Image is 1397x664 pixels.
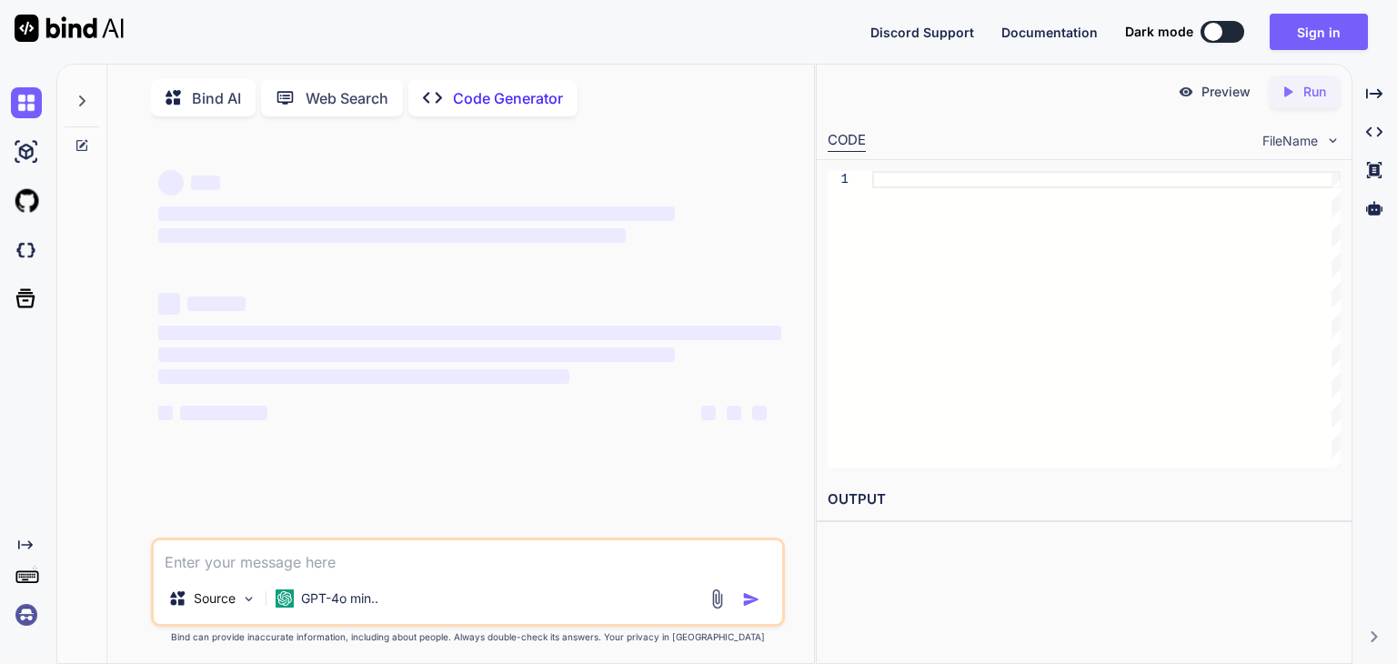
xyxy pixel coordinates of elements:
[870,25,974,40] span: Discord Support
[828,171,849,188] div: 1
[752,406,767,420] span: ‌
[276,589,294,608] img: GPT-4o mini
[158,326,781,340] span: ‌
[707,589,728,609] img: attachment
[1303,83,1326,101] p: Run
[158,347,676,362] span: ‌
[1262,132,1318,150] span: FileName
[158,406,173,420] span: ‌
[1001,23,1098,42] button: Documentation
[241,591,256,607] img: Pick Models
[11,599,42,630] img: signin
[1125,23,1193,41] span: Dark mode
[11,136,42,167] img: ai-studio
[1201,83,1251,101] p: Preview
[1325,133,1341,148] img: chevron down
[158,228,626,243] span: ‌
[194,589,236,608] p: Source
[158,206,676,221] span: ‌
[701,406,716,420] span: ‌
[151,630,785,644] p: Bind can provide inaccurate information, including about people. Always double-check its answers....
[192,87,241,109] p: Bind AI
[1178,84,1194,100] img: preview
[742,590,760,609] img: icon
[1270,14,1368,50] button: Sign in
[870,23,974,42] button: Discord Support
[828,130,866,152] div: CODE
[306,87,388,109] p: Web Search
[1001,25,1098,40] span: Documentation
[15,15,124,42] img: Bind AI
[11,186,42,216] img: githubLight
[180,406,267,420] span: ‌
[158,293,180,315] span: ‌
[727,406,741,420] span: ‌
[158,170,184,196] span: ‌
[11,235,42,266] img: darkCloudIdeIcon
[187,297,246,311] span: ‌
[11,87,42,118] img: chat
[158,369,569,384] span: ‌
[191,176,220,190] span: ‌
[817,478,1352,521] h2: OUTPUT
[301,589,378,608] p: GPT-4o min..
[453,87,563,109] p: Code Generator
